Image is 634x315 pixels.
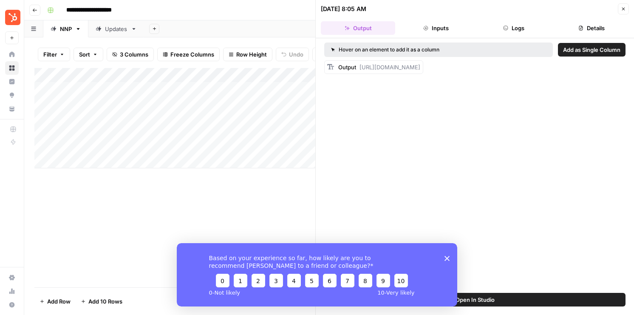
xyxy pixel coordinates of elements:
span: Add 10 Rows [88,297,122,306]
span: Sort [79,50,90,59]
button: Filter [38,48,70,61]
a: NNP [43,20,88,37]
span: Row Height [236,50,267,59]
iframe: Survey from AirOps [177,243,457,306]
a: Browse [5,61,19,75]
div: Hover on an element to add it as a column [331,46,493,54]
button: Workspace: Blog Content Action Plan [5,7,19,28]
button: Output [321,21,395,35]
button: Freeze Columns [157,48,220,61]
img: Blog Content Action Plan Logo [5,10,20,25]
a: Updates [88,20,144,37]
a: Settings [5,271,19,284]
button: Logs [477,21,551,35]
button: Add as Single Column [558,43,626,57]
span: Open In Studio [456,295,495,304]
a: Home [5,48,19,61]
span: Add Row [47,297,71,306]
span: Add as Single Column [563,45,620,54]
button: Open In Studio [324,293,626,306]
a: Your Data [5,102,19,116]
button: Sort [74,48,103,61]
span: Filter [43,50,57,59]
span: Freeze Columns [170,50,214,59]
a: Opportunities [5,88,19,102]
span: 3 Columns [120,50,148,59]
div: [DATE] 8:05 AM [321,5,366,13]
button: Help + Support [5,298,19,312]
span: [URL][DOMAIN_NAME] [359,64,420,71]
button: 3 Columns [107,48,154,61]
div: NNP [60,25,72,33]
span: Output [338,64,356,71]
a: Insights [5,75,19,88]
a: Usage [5,284,19,298]
button: Details [555,21,629,35]
button: Row Height [223,48,272,61]
button: Undo [276,48,309,61]
div: Updates [105,25,127,33]
button: Inputs [399,21,473,35]
button: Add 10 Rows [76,295,127,308]
button: Add Row [34,295,76,308]
span: Undo [289,50,303,59]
